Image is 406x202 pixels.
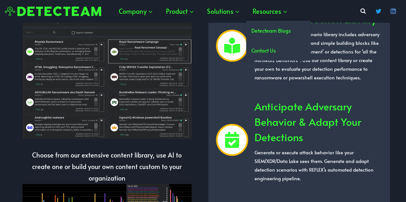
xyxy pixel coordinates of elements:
button: Child menu of Company [112,2,160,21]
button: Child menu of Solutions [201,2,246,21]
button: Child menu of Resources [246,2,294,21]
p: Detecteam’s extensive scenario library includes adversary TTPs, detection baselines and simple bu... [255,30,383,82]
img: Detecteam [5,6,101,16]
a: Detecteam Blogs [246,21,310,40]
p: Choose from our extensive content library, use AI to create one or build your own content custom ... [22,149,192,184]
img: Detecteam Scenario Library [22,16,192,139]
button: View Search Form [357,5,369,17]
button: Child menu of Product [160,2,201,21]
a: Linkedin [387,5,400,18]
p: Generate or execute attack behavior like your SIEM/XDR/Data Lake sees them. Generate and adapt de... [255,148,383,182]
a: Contact Us [246,41,310,60]
h3: Anticipate Adversary Behavior & Adapt Your Detections [255,99,383,145]
nav: Primary [112,2,294,21]
a: Twitter [372,5,385,18]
